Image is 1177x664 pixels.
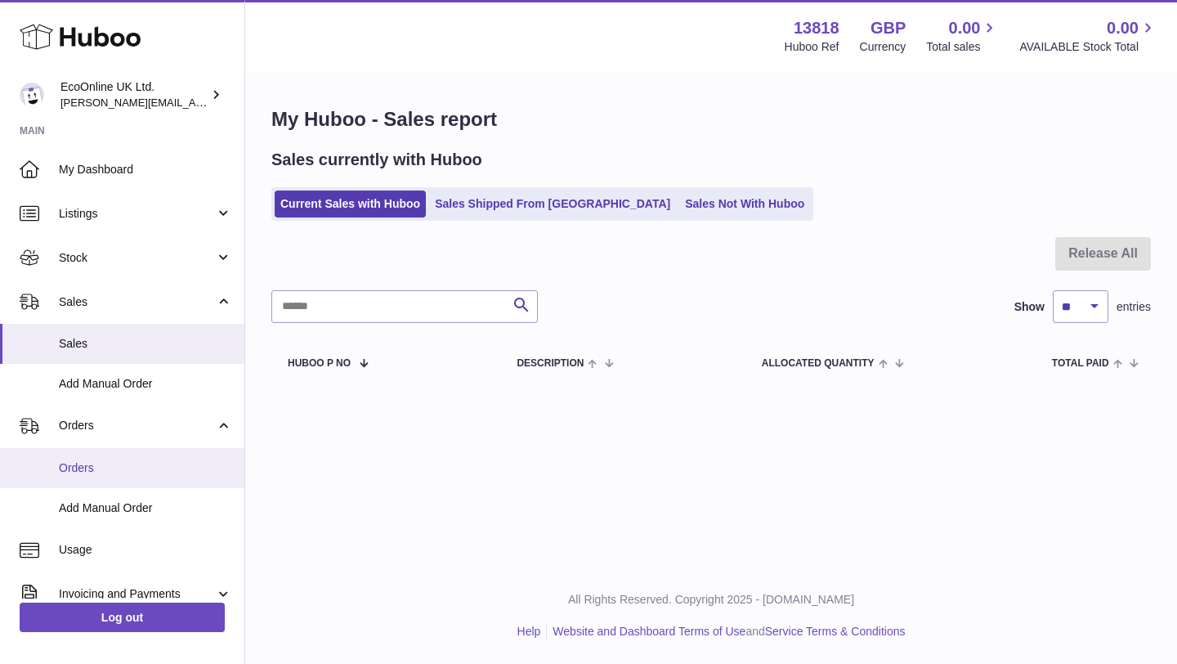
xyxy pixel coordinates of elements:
[1107,17,1139,39] span: 0.00
[765,625,906,638] a: Service Terms & Conditions
[517,358,584,369] span: Description
[1019,17,1157,55] a: 0.00 AVAILABLE Stock Total
[59,206,215,222] span: Listings
[926,17,999,55] a: 0.00 Total sales
[59,376,232,392] span: Add Manual Order
[926,39,999,55] span: Total sales
[59,418,215,433] span: Orders
[271,149,482,171] h2: Sales currently with Huboo
[275,191,426,218] a: Current Sales with Huboo
[1117,299,1151,315] span: entries
[20,603,225,632] a: Log out
[1052,358,1109,369] span: Total paid
[20,83,44,107] img: alex.doherty@ecoonline.com
[271,106,1151,132] h1: My Huboo - Sales report
[547,624,905,639] li: and
[258,592,1164,608] p: All Rights Reserved. Copyright 2025 - [DOMAIN_NAME]
[870,17,906,39] strong: GBP
[59,460,232,476] span: Orders
[785,39,839,55] div: Huboo Ref
[1019,39,1157,55] span: AVAILABLE Stock Total
[429,191,676,218] a: Sales Shipped From [GEOGRAPHIC_DATA]
[59,250,215,266] span: Stock
[949,17,981,39] span: 0.00
[60,96,415,109] span: [PERSON_NAME][EMAIL_ADDRESS][PERSON_NAME][DOMAIN_NAME]
[59,294,215,310] span: Sales
[288,358,351,369] span: Huboo P no
[794,17,839,39] strong: 13818
[59,162,232,177] span: My Dashboard
[762,358,875,369] span: ALLOCATED Quantity
[60,79,208,110] div: EcoOnline UK Ltd.
[679,191,810,218] a: Sales Not With Huboo
[59,500,232,516] span: Add Manual Order
[59,586,215,602] span: Invoicing and Payments
[59,336,232,352] span: Sales
[59,542,232,558] span: Usage
[517,625,541,638] a: Help
[1014,299,1045,315] label: Show
[860,39,906,55] div: Currency
[553,625,745,638] a: Website and Dashboard Terms of Use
